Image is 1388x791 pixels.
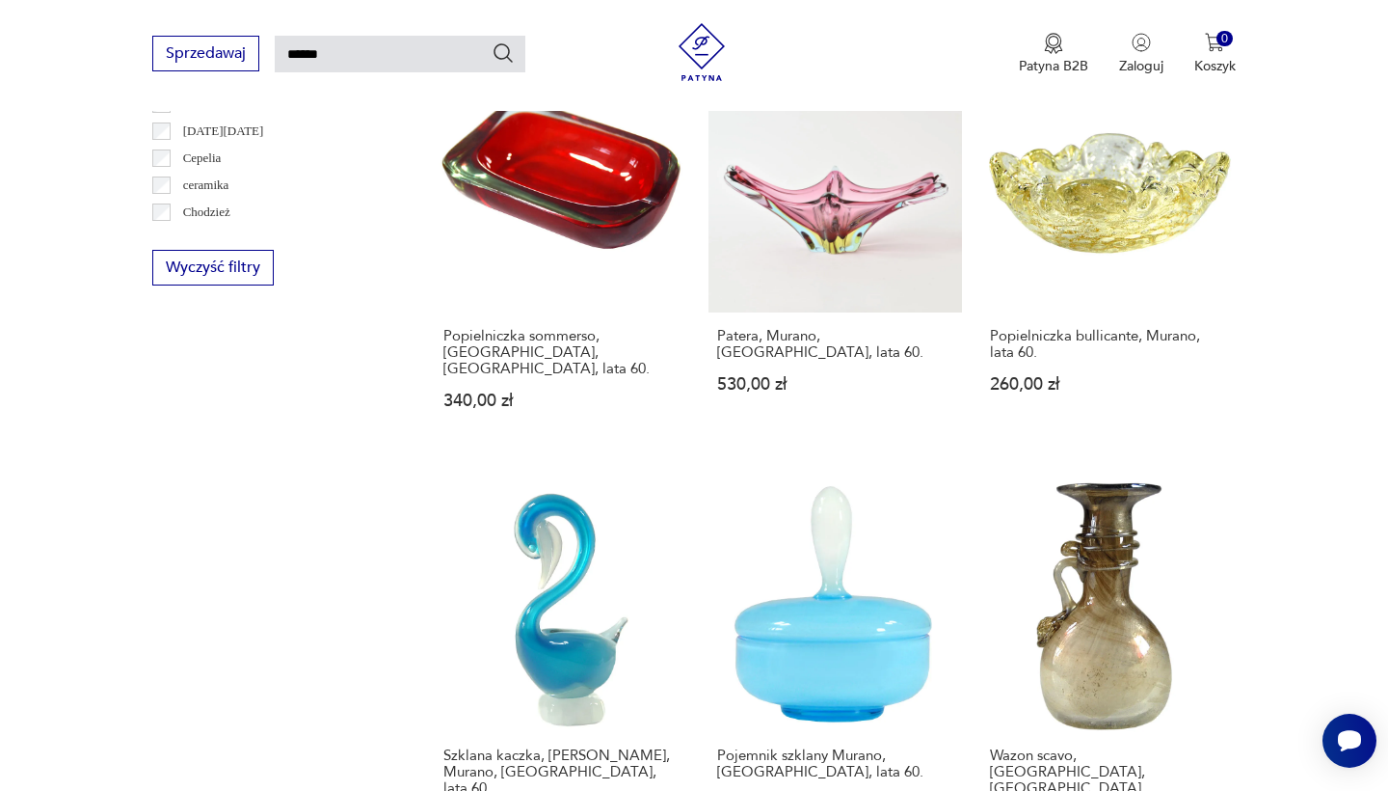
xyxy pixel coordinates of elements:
[152,250,274,286] button: Wyczyść filtry
[1019,33,1088,75] button: Patyna B2B
[1194,57,1236,75] p: Koszyk
[990,376,1226,393] p: 260,00 zł
[443,328,680,377] h3: Popielniczka sommerso, [GEOGRAPHIC_DATA], [GEOGRAPHIC_DATA], lata 60.
[183,175,229,196] p: ceramika
[152,36,259,71] button: Sprzedawaj
[981,59,1235,447] a: Popielniczka bullicante, Murano, lata 60.Popielniczka bullicante, Murano, lata 60.260,00 zł
[1044,33,1063,54] img: Ikona medalu
[1216,31,1233,47] div: 0
[1322,714,1376,768] iframe: Smartsupp widget button
[183,202,230,223] p: Chodzież
[183,121,264,142] p: [DATE][DATE]
[717,376,953,393] p: 530,00 zł
[717,748,953,780] h3: Pojemnik szklany Murano, [GEOGRAPHIC_DATA], lata 60.
[1019,57,1088,75] p: Patyna B2B
[183,148,222,169] p: Cepelia
[183,229,229,250] p: Ćmielów
[1119,57,1163,75] p: Zaloguj
[492,41,515,65] button: Szukaj
[152,48,259,62] a: Sprzedawaj
[673,23,731,81] img: Patyna - sklep z meblami i dekoracjami vintage
[1205,33,1224,52] img: Ikona koszyka
[717,328,953,361] h3: Patera, Murano, [GEOGRAPHIC_DATA], lata 60.
[443,393,680,409] p: 340,00 zł
[990,328,1226,361] h3: Popielniczka bullicante, Murano, lata 60.
[1019,33,1088,75] a: Ikona medaluPatyna B2B
[708,59,962,447] a: Patera, Murano, Włochy, lata 60.Patera, Murano, [GEOGRAPHIC_DATA], lata 60.530,00 zł
[1119,33,1163,75] button: Zaloguj
[435,59,688,447] a: Popielniczka sommerso, Murano, Włochy, lata 60.Popielniczka sommerso, [GEOGRAPHIC_DATA], [GEOGRAP...
[1194,33,1236,75] button: 0Koszyk
[1132,33,1151,52] img: Ikonka użytkownika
